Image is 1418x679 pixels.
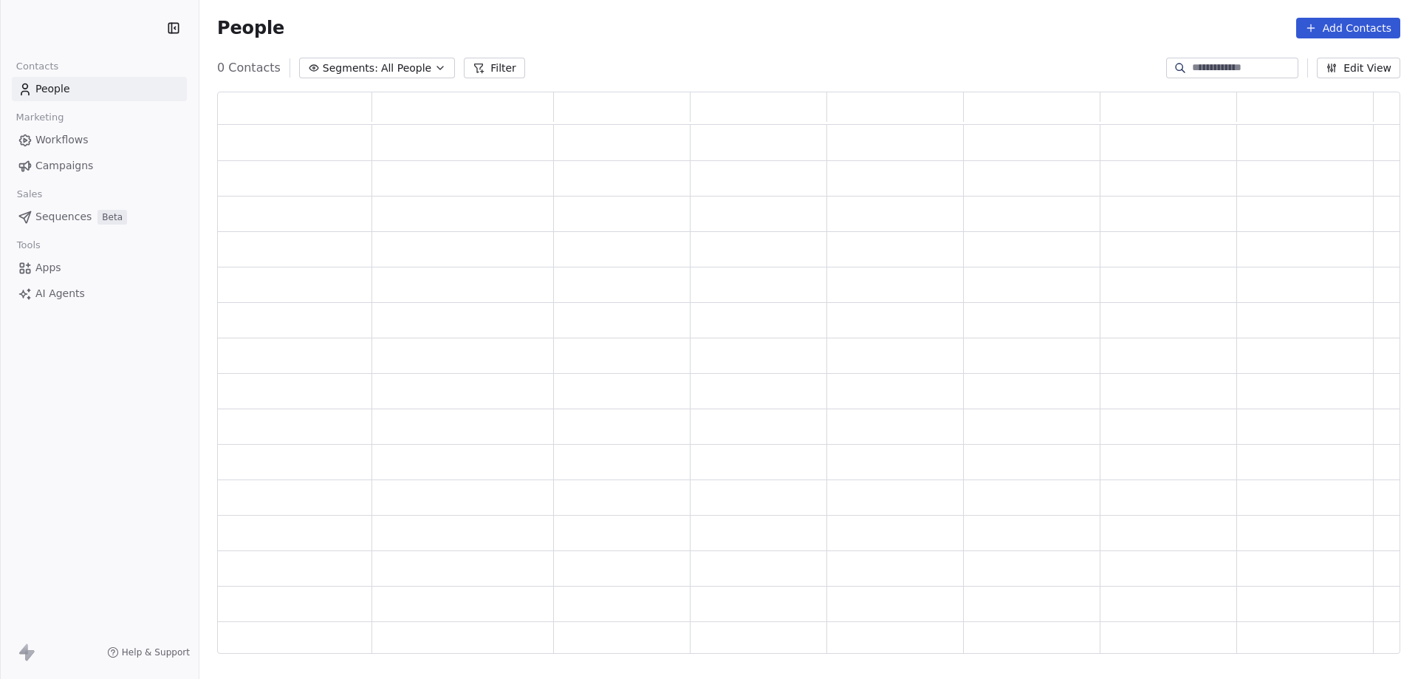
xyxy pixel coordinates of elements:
[12,282,187,306] a: AI Agents
[12,154,187,178] a: Campaigns
[217,59,281,77] span: 0 Contacts
[12,205,187,229] a: SequencesBeta
[10,183,49,205] span: Sales
[1317,58,1400,78] button: Edit View
[35,286,85,301] span: AI Agents
[10,234,47,256] span: Tools
[12,128,187,152] a: Workflows
[35,209,92,225] span: Sequences
[1296,18,1400,38] button: Add Contacts
[10,106,70,129] span: Marketing
[35,81,70,97] span: People
[12,77,187,101] a: People
[97,210,127,225] span: Beta
[35,260,61,276] span: Apps
[107,646,190,658] a: Help & Support
[464,58,525,78] button: Filter
[217,17,284,39] span: People
[323,61,378,76] span: Segments:
[122,646,190,658] span: Help & Support
[35,132,89,148] span: Workflows
[35,158,93,174] span: Campaigns
[10,55,65,78] span: Contacts
[381,61,431,76] span: All People
[12,256,187,280] a: Apps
